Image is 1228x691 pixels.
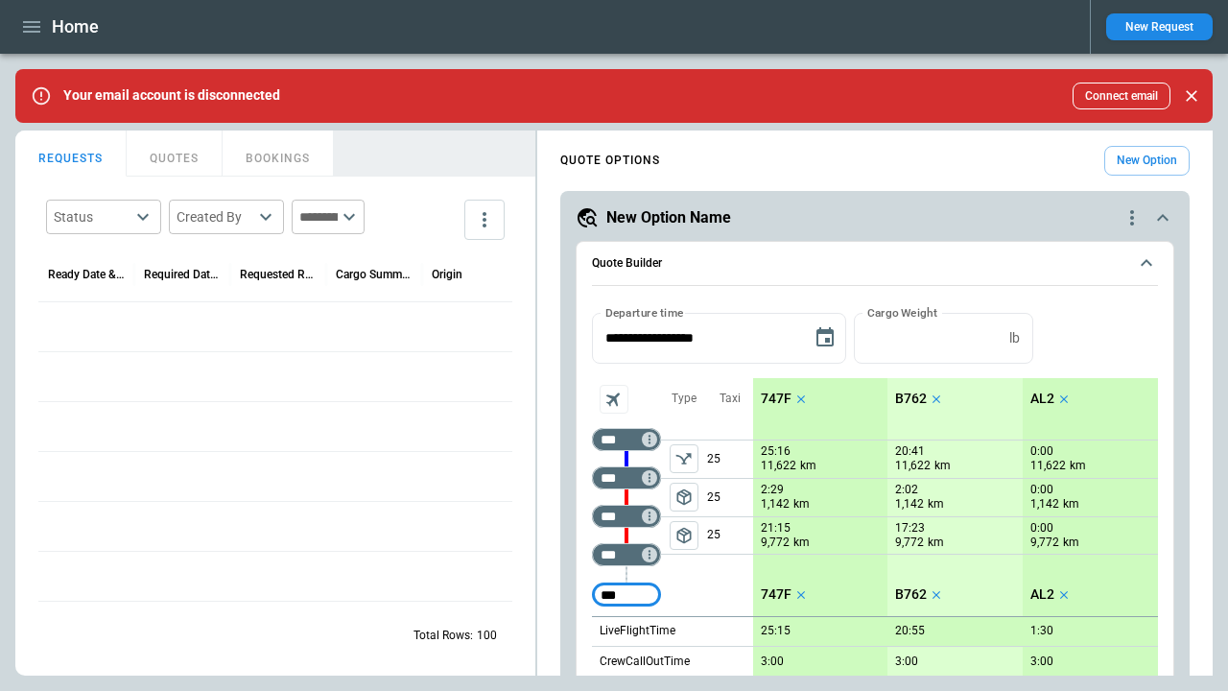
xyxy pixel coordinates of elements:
h5: New Option Name [606,207,731,228]
button: REQUESTS [15,131,127,177]
button: more [464,200,505,240]
p: 20:41 [895,444,925,459]
div: Created By [177,207,253,226]
p: 2:29 [761,483,784,497]
span: Aircraft selection [600,385,628,414]
div: Required Date & Time (UTC) [144,268,221,281]
p: LiveFlightTime [600,623,675,639]
div: Too short [592,428,661,451]
p: CrewCallOutTime [600,654,690,670]
button: New Request [1106,13,1213,40]
p: Type [672,391,697,407]
p: Taxi [720,391,741,407]
p: 25 [707,517,753,554]
p: 1,142 [761,496,790,512]
div: Too short [592,505,661,528]
p: B762 [895,586,927,603]
div: Cargo Summary [336,268,413,281]
p: 11,622 [761,458,796,474]
button: Connect email [1073,83,1170,109]
p: 747F [761,391,791,407]
span: Type of sector [670,483,698,512]
p: 3:00 [761,655,784,669]
p: 25:15 [761,624,791,638]
p: AL2 [1030,586,1054,603]
p: 3:00 [895,655,918,669]
span: package_2 [674,488,694,507]
p: 9,772 [761,535,790,551]
p: 0:00 [1030,483,1053,497]
button: left aligned [670,521,698,550]
p: km [1063,535,1079,551]
p: 25 [707,479,753,516]
p: 25 [707,441,753,478]
p: 2:02 [895,483,918,497]
p: 9,772 [895,535,924,551]
label: Cargo Weight [867,304,937,321]
p: 17:23 [895,521,925,536]
button: QUOTES [127,131,223,177]
span: Type of sector [670,521,698,550]
p: 21:15 [761,521,791,536]
div: Requested Route [240,268,317,281]
h6: Quote Builder [592,257,662,270]
div: Origin [432,268,462,281]
p: Total Rows: [413,628,473,644]
div: Too short [592,466,661,489]
div: Too short [592,584,661,607]
p: AL2 [1030,391,1054,407]
p: 1,142 [895,496,924,512]
p: Your email account is disconnected [63,87,280,104]
div: Ready Date & Time (UTC) [48,268,125,281]
p: 3:00 [1030,655,1053,669]
p: 11,622 [895,458,931,474]
div: dismiss [1178,75,1205,117]
p: B762 [895,391,927,407]
button: left aligned [670,483,698,512]
div: quote-option-actions [1121,206,1144,229]
div: Too short [592,543,661,566]
label: Departure time [605,304,684,321]
p: km [793,496,810,512]
p: 747F [761,586,791,603]
p: 1:30 [1030,624,1053,638]
p: km [928,535,944,551]
button: BOOKINGS [223,131,334,177]
span: package_2 [674,526,694,545]
p: 20:55 [895,624,925,638]
span: Type of sector [670,444,698,473]
p: 0:00 [1030,444,1053,459]
button: New Option Namequote-option-actions [576,206,1174,229]
h1: Home [52,15,99,38]
div: Status [54,207,130,226]
p: km [800,458,816,474]
p: lb [1009,330,1020,346]
button: New Option [1104,146,1190,176]
p: km [793,535,810,551]
p: km [928,496,944,512]
button: left aligned [670,444,698,473]
p: km [1063,496,1079,512]
p: 11,622 [1030,458,1066,474]
p: km [934,458,951,474]
p: 25:16 [761,444,791,459]
button: Quote Builder [592,242,1158,286]
p: km [1070,458,1086,474]
p: 100 [477,628,497,644]
p: 1,142 [1030,496,1059,512]
button: Choose date, selected date is Sep 29, 2025 [806,319,844,357]
p: 9,772 [1030,535,1059,551]
p: 0:00 [1030,521,1053,536]
h4: QUOTE OPTIONS [560,156,660,165]
button: Close [1178,83,1205,109]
